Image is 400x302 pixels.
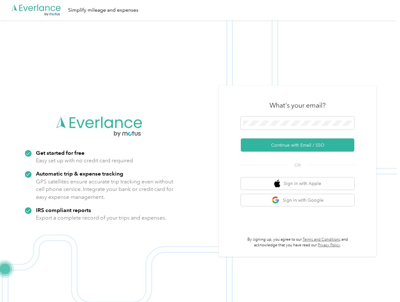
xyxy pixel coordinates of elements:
img: apple logo [274,180,281,187]
p: GPS satellites ensure accurate trip tracking even without cell phone service. Integrate your bank... [36,178,174,201]
img: google logo [272,196,280,204]
p: By signing up, you agree to our and acknowledge that you have read our . [241,237,354,248]
strong: Automatic trip & expense tracking [36,170,123,177]
h3: What's your email? [270,101,326,110]
button: google logoSign in with Google [241,194,354,206]
p: Export a complete record of your trips and expenses. [36,214,166,222]
button: apple logoSign in with Apple [241,177,354,190]
button: Continue with Email / SSO [241,138,354,152]
p: Easy set up with no credit card required [36,157,133,165]
a: Terms and Conditions [303,237,340,242]
strong: Get started for free [36,149,84,156]
div: Simplify mileage and expenses [68,6,138,14]
span: OR [287,162,309,169]
a: Privacy Policy [318,243,340,248]
strong: IRS compliant reports [36,207,91,213]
